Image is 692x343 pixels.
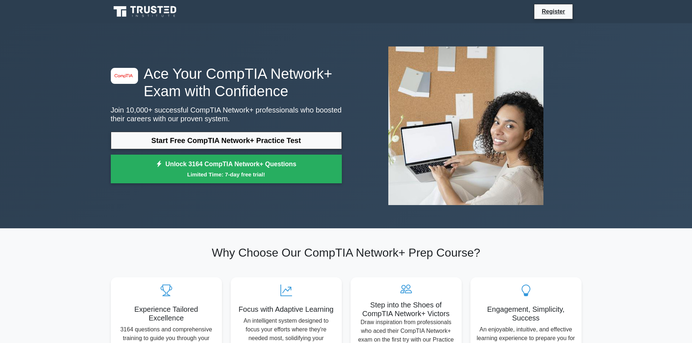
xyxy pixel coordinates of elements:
[111,65,342,100] h1: Ace Your CompTIA Network+ Exam with Confidence
[117,305,216,322] h5: Experience Tailored Excellence
[111,106,342,123] p: Join 10,000+ successful CompTIA Network+ professionals who boosted their careers with our proven ...
[111,132,342,149] a: Start Free CompTIA Network+ Practice Test
[356,301,456,318] h5: Step into the Shoes of CompTIA Network+ Victors
[111,155,342,184] a: Unlock 3164 CompTIA Network+ QuestionsLimited Time: 7-day free trial!
[120,170,333,179] small: Limited Time: 7-day free trial!
[537,7,569,16] a: Register
[476,305,576,322] h5: Engagement, Simplicity, Success
[111,246,582,260] h2: Why Choose Our CompTIA Network+ Prep Course?
[236,305,336,314] h5: Focus with Adaptive Learning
